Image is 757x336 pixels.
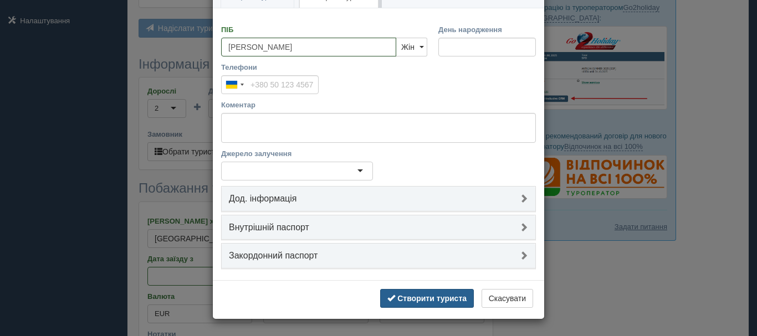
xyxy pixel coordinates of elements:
[221,148,373,159] label: Джерело залучення
[397,294,467,303] b: Створити туриста
[229,194,528,204] h4: Дод. інформація
[222,76,247,94] button: Selected country
[401,43,415,51] span: Жін
[221,75,319,94] input: +380 50 123 4567
[221,100,536,110] label: Коментар
[221,24,427,35] label: ПІБ
[229,223,528,232] h4: Внутрішній паспорт
[229,251,528,261] h4: Закордонний паспорт
[438,24,536,35] label: День народження
[221,62,319,73] label: Телефони
[482,289,533,308] button: Скасувати
[396,38,427,56] a: Жін
[380,289,474,308] button: Створити туриста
